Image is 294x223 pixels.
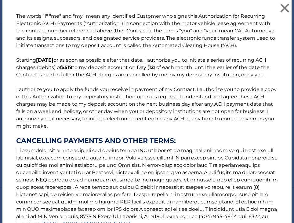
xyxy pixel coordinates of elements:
button: × [279,2,291,14]
b: $519 [61,64,72,70]
b: 12 [149,64,154,70]
b: [DATE] [36,57,53,63]
strong: CANCELLING PAYMENTS AND OTHER TERMS: [16,137,278,144]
